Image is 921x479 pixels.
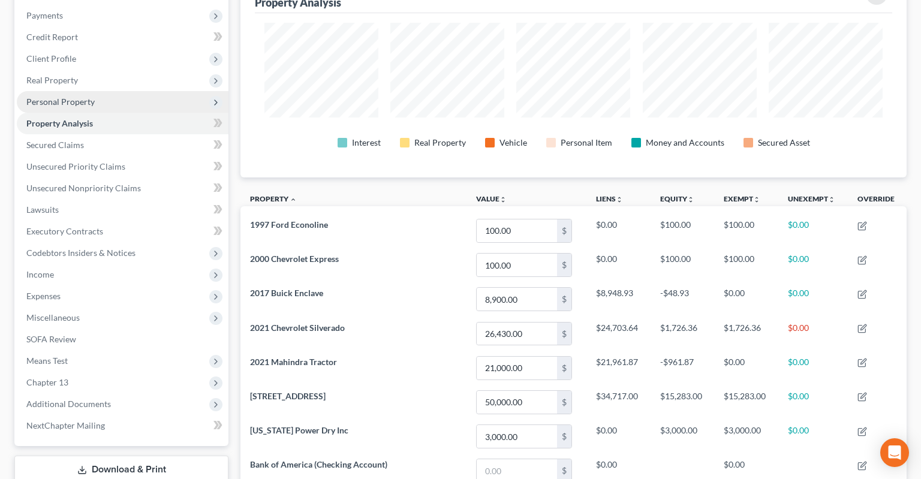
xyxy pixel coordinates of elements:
a: Secured Claims [17,134,228,156]
td: $0.00 [714,351,778,385]
i: unfold_more [753,196,760,203]
span: Unsecured Priority Claims [26,161,125,171]
div: Real Property [414,137,466,149]
td: $100.00 [714,213,778,248]
span: [STREET_ADDRESS] [250,391,326,401]
span: Credit Report [26,32,78,42]
span: SOFA Review [26,334,76,344]
td: $21,961.87 [586,351,651,385]
span: [US_STATE] Power Dry Inc [250,425,348,435]
td: $0.00 [714,282,778,317]
td: $0.00 [586,248,651,282]
input: 0.00 [477,254,557,276]
td: $100.00 [651,248,715,282]
td: $100.00 [714,248,778,282]
input: 0.00 [477,288,557,311]
a: Credit Report [17,26,228,48]
div: Vehicle [499,137,527,149]
span: 2017 Buick Enclave [250,288,323,298]
span: Bank of America (Checking Account) [250,459,387,469]
td: $0.00 [778,351,848,385]
td: $15,283.00 [714,385,778,419]
div: Personal Item [561,137,612,149]
td: $100.00 [651,213,715,248]
span: Real Property [26,75,78,85]
span: 1997 Ford Econoline [250,219,328,230]
span: Codebtors Insiders & Notices [26,248,136,258]
input: 0.00 [477,323,557,345]
td: $1,726.36 [651,317,715,351]
td: $0.00 [778,419,848,453]
td: $0.00 [778,213,848,248]
span: Property Analysis [26,118,93,128]
span: Payments [26,10,63,20]
a: Unsecured Priority Claims [17,156,228,177]
span: Unsecured Nonpriority Claims [26,183,141,193]
span: Expenses [26,291,61,301]
span: 2021 Mahindra Tractor [250,357,337,367]
a: Unexemptunfold_more [788,194,835,203]
td: $3,000.00 [651,419,715,453]
div: $ [557,323,571,345]
td: $0.00 [586,213,651,248]
a: Executory Contracts [17,221,228,242]
td: $0.00 [586,419,651,453]
i: unfold_more [828,196,835,203]
span: Personal Property [26,97,95,107]
td: -$961.87 [651,351,715,385]
input: 0.00 [477,357,557,379]
a: NextChapter Mailing [17,415,228,436]
a: Property Analysis [17,113,228,134]
span: NextChapter Mailing [26,420,105,430]
a: Exemptunfold_more [724,194,760,203]
a: SOFA Review [17,329,228,350]
a: Unsecured Nonpriority Claims [17,177,228,199]
div: $ [557,425,571,448]
div: Secured Asset [758,137,810,149]
div: $ [557,219,571,242]
input: 0.00 [477,425,557,448]
td: -$48.93 [651,282,715,317]
td: $0.00 [778,317,848,351]
td: $3,000.00 [714,419,778,453]
input: 0.00 [477,391,557,414]
div: Interest [352,137,381,149]
span: 2000 Chevrolet Express [250,254,339,264]
td: $15,283.00 [651,385,715,419]
td: $8,948.93 [586,282,651,317]
a: Valueunfold_more [476,194,507,203]
div: $ [557,288,571,311]
a: Property expand_less [250,194,297,203]
span: Lawsuits [26,204,59,215]
td: $1,726.36 [714,317,778,351]
a: Liensunfold_more [596,194,623,203]
input: 0.00 [477,219,557,242]
i: unfold_more [616,196,623,203]
i: unfold_more [687,196,694,203]
td: $34,717.00 [586,385,651,419]
a: Equityunfold_more [660,194,694,203]
td: $24,703.64 [586,317,651,351]
div: $ [557,357,571,379]
a: Lawsuits [17,199,228,221]
th: Override [848,187,907,214]
div: $ [557,391,571,414]
span: Executory Contracts [26,226,103,236]
span: Client Profile [26,53,76,64]
div: Money and Accounts [646,137,724,149]
span: Additional Documents [26,399,111,409]
td: $0.00 [778,385,848,419]
span: Miscellaneous [26,312,80,323]
i: unfold_more [499,196,507,203]
div: $ [557,254,571,276]
td: $0.00 [778,282,848,317]
span: Income [26,269,54,279]
span: Chapter 13 [26,377,68,387]
span: 2021 Chevrolet Silverado [250,323,345,333]
div: Open Intercom Messenger [880,438,909,467]
span: Means Test [26,356,68,366]
td: $0.00 [778,248,848,282]
span: Secured Claims [26,140,84,150]
i: expand_less [290,196,297,203]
